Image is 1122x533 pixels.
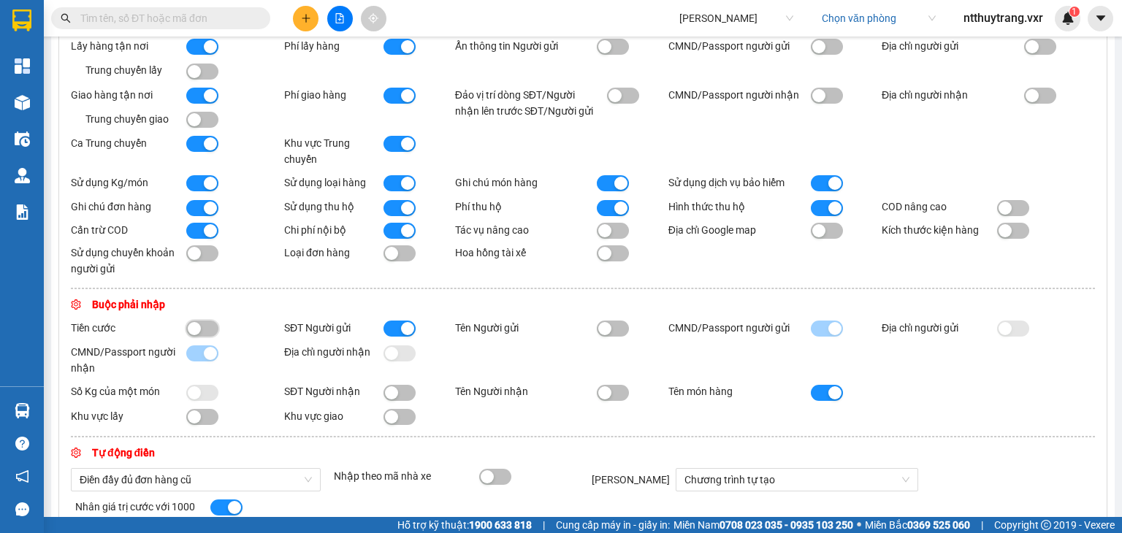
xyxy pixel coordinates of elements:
[455,383,598,399] div: Tên Người nhận
[857,522,861,528] span: ⚪️
[284,222,383,238] div: Chi phí nội bộ
[71,38,186,54] div: Lấy hàng tận nơi
[71,135,186,151] div: Ca Trung chuyển
[543,517,545,533] span: |
[15,95,30,110] img: warehouse-icon
[397,517,532,533] span: Hỗ trợ kỹ thuật:
[720,519,853,531] strong: 0708 023 035 - 0935 103 250
[301,13,311,23] span: plus
[455,245,598,261] div: Hoa hồng tài xế
[556,517,670,533] span: Cung cấp máy in - giấy in:
[882,199,997,215] div: COD nâng cao
[469,519,532,531] strong: 1900 633 818
[668,383,811,399] div: Tên món hàng
[284,320,383,336] div: SĐT Người gửi
[15,168,30,183] img: warehouse-icon
[71,175,186,191] div: Sử dụng Kg/món
[1041,520,1051,530] span: copyright
[668,175,811,191] div: Sử dụng dịch vụ bảo hiểm
[284,87,383,103] div: Phí giao hàng
[335,13,345,23] span: file-add
[71,448,81,458] span: setting
[673,517,853,533] span: Miền Nam
[907,519,970,531] strong: 0369 525 060
[882,222,997,238] div: Kích thước kiện hàng
[455,175,598,191] div: Ghi chú món hàng
[668,199,811,215] div: Hình thức thu hộ
[293,6,318,31] button: plus
[15,58,30,74] img: dashboard-icon
[15,437,29,450] span: question-circle
[668,87,811,103] div: CMND/Passport người nhận
[284,408,383,424] div: Khu vực giao
[15,469,29,483] span: notification
[284,175,383,191] div: Sử dụng loại hàng
[80,469,312,491] span: Điền đầy đủ đơn hàng cũ
[684,469,909,491] span: Chương trình tự tạo
[361,6,386,31] button: aim
[284,344,383,360] div: Địa chỉ người nhận
[1088,6,1113,31] button: caret-down
[12,9,31,31] img: logo-vxr
[71,199,186,215] div: Ghi chú đơn hàng
[1061,12,1075,25] img: icon-new-feature
[455,199,598,215] div: Phí thu hộ
[668,222,811,238] div: Địa chỉ Google map
[882,38,1024,54] div: Địa chỉ người gửi
[1069,7,1080,17] sup: 1
[284,245,383,261] div: Loại đơn hàng
[71,299,81,310] span: setting
[15,403,30,418] img: warehouse-icon
[71,87,186,103] div: Giao hàng tận nơi
[668,38,811,54] div: CMND/Passport người gửi
[71,344,186,376] div: CMND/Passport người nhận
[284,383,383,399] div: SĐT Người nhận
[865,517,970,533] span: Miền Bắc
[71,245,186,277] div: Sử dụng chuyển khoản người gửi
[80,10,253,26] input: Tìm tên, số ĐT hoặc mã đơn
[1072,7,1077,17] span: 1
[455,87,598,119] div: Đảo vị trí dòng SĐT/Người nhận lên trước SĐT/Người gửi
[71,499,206,515] div: Nhân giá trị cước với 1000
[71,447,155,459] span: Tự động điền
[61,13,71,23] span: search
[455,38,598,54] div: Ẩn thông tin Người gửi
[455,222,598,238] div: Tác vụ nâng cao
[71,320,186,336] div: Tiền cước
[15,502,29,516] span: message
[284,135,383,167] div: Khu vực Trung chuyển
[981,517,983,533] span: |
[368,13,378,23] span: aim
[592,474,670,486] span: [PERSON_NAME]
[15,131,30,147] img: warehouse-icon
[882,320,997,336] div: Địa chỉ người gửi
[71,383,186,399] div: Số Kg của một món
[71,408,186,424] div: Khu vực lấy
[284,199,383,215] div: Sử dụng thu hộ
[71,299,165,310] span: Buộc phải nhập
[1094,12,1107,25] span: caret-down
[71,222,186,238] div: Cấn trừ COD
[952,9,1055,27] span: ntthuytrang.vxr
[882,87,1024,103] div: Địa chỉ người nhận
[15,204,30,220] img: solution-icon
[679,7,793,29] span: Thanh Phong
[71,111,186,127] div: Trung chuyển giao
[668,320,811,336] div: CMND/Passport người gửi
[284,38,383,54] div: Phí lấy hàng
[329,468,475,484] div: Nhập theo mã nhà xe
[71,62,186,78] div: Trung chuyển lấy
[327,6,353,31] button: file-add
[455,320,598,336] div: Tên Người gửi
